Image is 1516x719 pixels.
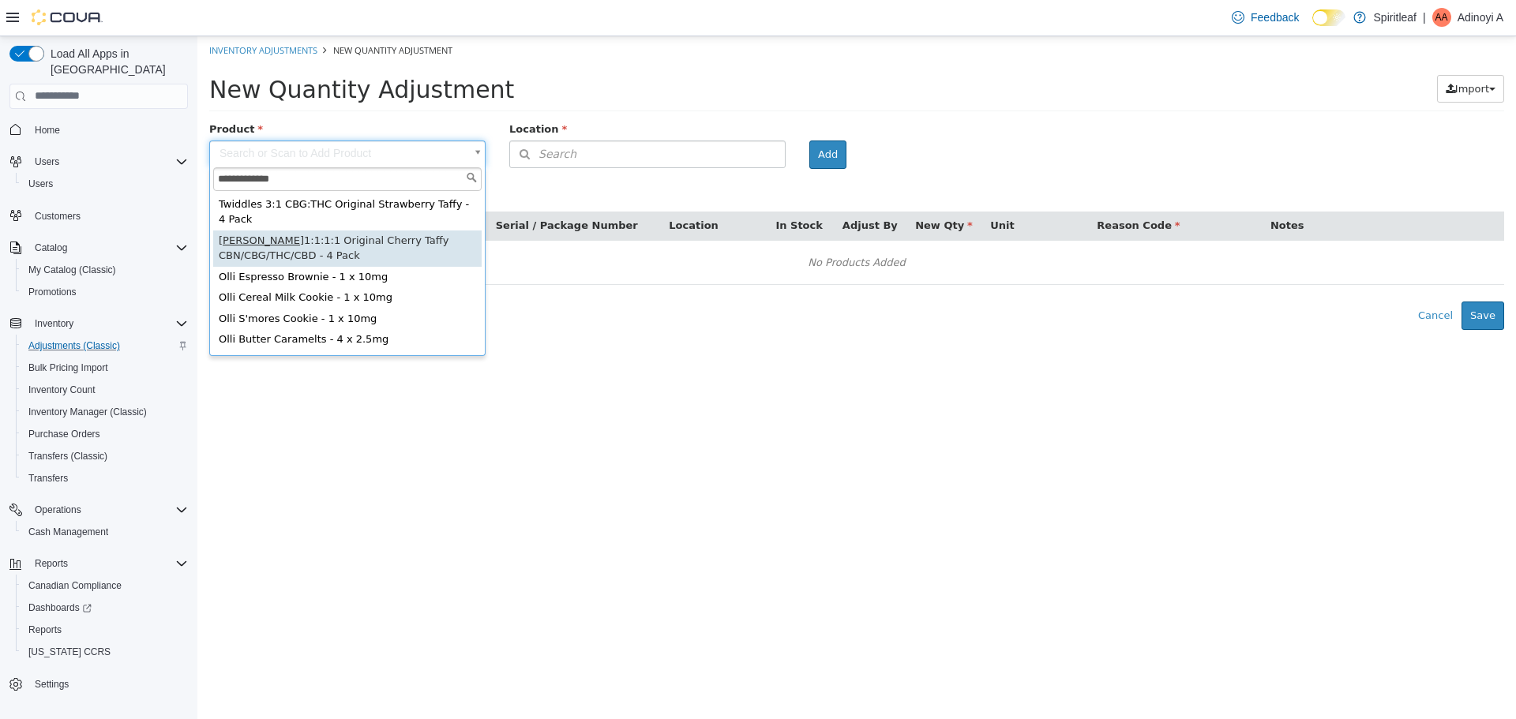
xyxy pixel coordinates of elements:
span: Reports [35,557,68,570]
p: Spiritleaf [1374,8,1417,27]
a: Transfers [22,469,74,488]
button: Reports [28,554,74,573]
span: Operations [35,504,81,516]
span: Transfers (Classic) [22,447,188,466]
div: Olli Cereal Milk Cookie - 1 x 10mg [16,251,284,272]
span: Reports [22,620,188,639]
span: Users [28,178,53,190]
div: Olli Espresso Brownie - 1 x 10mg [16,230,284,252]
span: AA [1435,8,1448,27]
button: Cash Management [16,521,194,543]
p: Adinoyi A [1458,8,1503,27]
span: Transfers (Classic) [28,450,107,462]
span: Transfers [28,472,68,485]
span: Inventory [35,317,73,330]
button: Transfers [16,467,194,489]
a: Customers [28,207,87,226]
button: [US_STATE] CCRS [16,641,194,663]
div: Olli Red Velvet Cookie - 1 x 10mg [16,314,284,335]
button: Transfers (Classic) [16,445,194,467]
span: Cash Management [28,526,108,538]
span: Reports [28,624,62,636]
button: Catalog [3,237,194,259]
a: Reports [22,620,68,639]
a: [US_STATE] CCRS [22,642,117,661]
button: Bulk Pricing Import [16,357,194,379]
button: Inventory Manager (Classic) [16,401,194,423]
img: Cova [32,9,103,25]
a: Bulk Pricing Import [22,358,114,377]
span: [PERSON_NAME] [21,198,107,210]
span: [US_STATE] CCRS [28,646,111,658]
a: Feedback [1225,2,1305,33]
button: Settings [3,672,194,695]
span: Purchase Orders [22,425,188,444]
a: Dashboards [16,597,194,619]
a: Cash Management [22,522,114,541]
span: Operations [28,500,188,519]
span: Catalog [28,238,188,257]
span: Washington CCRS [22,642,188,661]
span: Users [22,174,188,193]
a: Inventory Count [22,380,102,399]
a: Purchase Orders [22,425,107,444]
button: Inventory [3,313,194,335]
button: Promotions [16,281,194,303]
span: Inventory Count [22,380,188,399]
span: Users [28,152,188,171]
span: Users [35,155,59,168]
span: Settings [28,674,188,694]
span: Bulk Pricing Import [28,361,108,374]
button: Catalog [28,238,73,257]
span: Transfers [22,469,188,488]
button: My Catalog (Classic) [16,259,194,281]
span: Inventory [28,314,188,333]
a: My Catalog (Classic) [22,260,122,279]
button: Inventory Count [16,379,194,401]
div: 1:1:1:1 Original Cherry Taffy CBN/CBG/THC/CBD - 4 Pack [16,194,284,230]
span: My Catalog (Classic) [22,260,188,279]
button: Customers [3,204,194,227]
button: Operations [28,500,88,519]
input: Dark Mode [1312,9,1345,26]
span: Reports [28,554,188,573]
span: Purchase Orders [28,428,100,440]
span: Canadian Compliance [22,576,188,595]
button: Users [28,152,66,171]
button: Users [3,151,194,173]
span: Customers [28,206,188,226]
a: Canadian Compliance [22,576,128,595]
span: Load All Apps in [GEOGRAPHIC_DATA] [44,46,188,77]
a: Transfers (Classic) [22,447,114,466]
a: Settings [28,675,75,694]
span: Inventory Manager (Classic) [28,406,147,418]
button: Inventory [28,314,80,333]
button: Operations [3,499,194,521]
button: Canadian Compliance [16,575,194,597]
p: | [1423,8,1426,27]
button: Adjustments (Classic) [16,335,194,357]
span: Promotions [22,283,188,301]
button: Reports [16,619,194,641]
div: Adinoyi A [1432,8,1451,27]
span: Cash Management [22,522,188,541]
a: Dashboards [22,598,98,617]
span: My Catalog (Classic) [28,264,116,276]
span: Inventory Count [28,384,96,396]
div: Twiddles 3:1 CBG:THC Original Strawberry Taffy - 4 Pack [16,158,284,194]
span: Dashboards [28,601,92,614]
span: Dark Mode [1312,26,1313,27]
span: Home [35,124,60,137]
button: Reports [3,552,194,575]
a: Promotions [22,283,83,301]
span: Canadian Compliance [28,579,122,592]
span: Dashboards [22,598,188,617]
div: Olli Butter Caramelts - 4 x 2.5mg [16,293,284,314]
span: Promotions [28,286,77,298]
button: Users [16,173,194,195]
span: Customers [35,210,81,223]
a: Home [28,121,66,140]
span: Home [28,120,188,140]
span: Inventory Manager (Classic) [22,403,188,421]
a: Inventory Manager (Classic) [22,403,153,421]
